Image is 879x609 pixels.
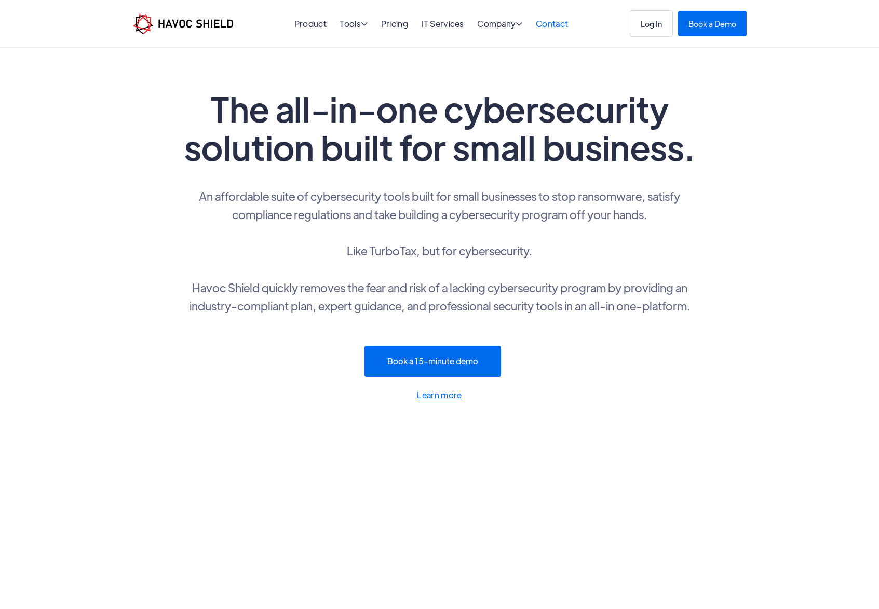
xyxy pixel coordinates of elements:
a: Pricing [381,18,408,29]
a: Book a 15-minute demo [364,346,501,377]
a: Contact [536,18,568,29]
a: Learn more [180,388,699,402]
h1: The all-in-one cybersecurity solution built for small business. [180,89,699,166]
a: Log In [630,10,673,37]
iframe: Chat Widget [701,497,879,609]
span:  [361,20,368,28]
div: Tools [340,20,368,30]
div: Company [477,20,523,30]
a: home [133,13,233,34]
a: Book a Demo [678,11,747,36]
div: Tools [340,20,368,30]
div: Company [477,20,523,30]
a: IT Services [421,18,464,29]
img: Havoc Shield logo [133,13,233,34]
span:  [516,20,522,28]
p: An affordable suite of cybersecurity tools built for small businesses to stop ransomware, satisfy... [180,187,699,315]
a: Product [294,18,327,29]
